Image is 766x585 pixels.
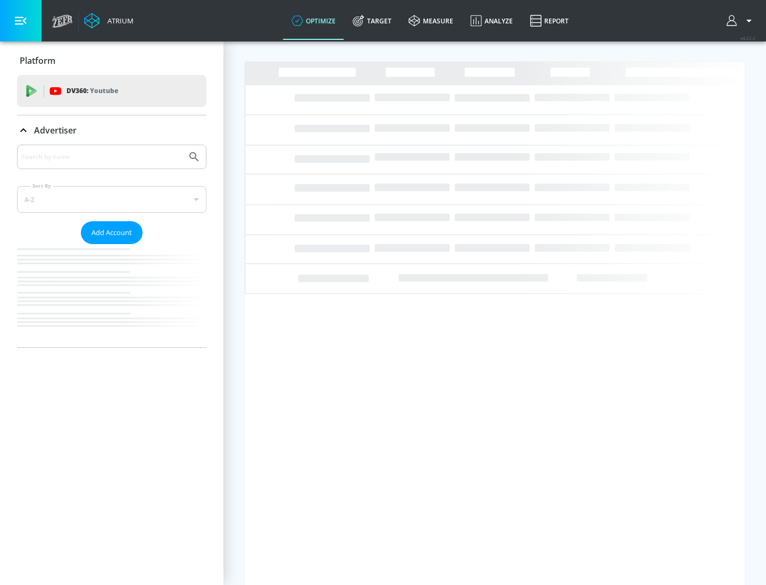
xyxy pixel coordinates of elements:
[90,85,118,96] p: Youtube
[21,150,182,164] input: Search by name
[20,55,55,66] p: Platform
[17,145,206,347] div: Advertiser
[17,115,206,145] div: Advertiser
[462,2,521,40] a: Analyze
[81,221,143,244] button: Add Account
[34,124,77,136] p: Advertiser
[17,244,206,347] nav: list of Advertiser
[283,2,344,40] a: optimize
[521,2,577,40] a: Report
[17,75,206,107] div: DV360: Youtube
[400,2,462,40] a: measure
[66,85,118,97] p: DV360:
[30,182,53,189] label: Sort By
[91,227,132,239] span: Add Account
[84,13,134,29] a: Atrium
[344,2,400,40] a: Target
[740,35,755,41] span: v 4.22.2
[17,46,206,76] div: Platform
[103,16,134,26] div: Atrium
[17,186,206,213] div: A-Z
